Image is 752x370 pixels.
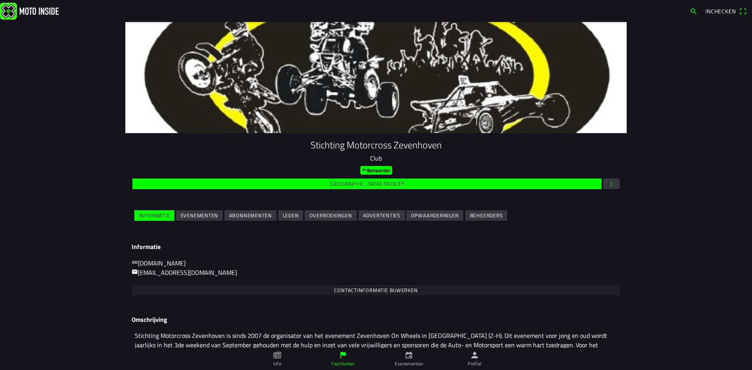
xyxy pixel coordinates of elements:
[132,179,602,189] ion-button: [GEOGRAPHIC_DATA] facility
[339,351,347,359] ion-icon: flag
[132,316,620,323] h3: Omschrijving
[468,360,482,367] ion-label: Profiel
[278,210,303,221] ion-button: Leden
[132,285,620,296] ion-button: Contactinformatie bijwerken
[406,210,463,221] ion-button: Opwaarderingen
[360,166,392,175] ion-badge: Beheerder
[132,259,138,265] ion-icon: link
[132,268,237,277] a: mail[EMAIL_ADDRESS][DOMAIN_NAME]
[273,360,281,367] ion-label: Info
[331,360,354,367] ion-label: Faciliteiten
[132,258,186,268] a: link[DOMAIN_NAME]
[405,351,413,359] ion-icon: calendar
[470,351,479,359] ion-icon: person
[362,167,367,172] ion-icon: key
[686,4,701,18] a: search
[132,243,620,251] h3: Informatie
[273,351,282,359] ion-icon: paper
[132,153,620,163] p: Club
[132,269,138,275] ion-icon: mail
[305,210,357,221] ion-button: Overboekingen
[701,4,750,18] a: Incheckenqr scanner
[395,360,423,367] ion-label: Evenementen
[132,139,620,151] h1: Stichting Motorcross Zevenhoven
[134,210,174,221] ion-button: Informatie
[132,327,620,354] textarea: Stichting Motorcross Zevenhoven is sinds 2007 de organisator van het evenement Zevenhoven On Whee...
[176,210,223,221] ion-button: Evenementen
[358,210,405,221] ion-button: Advertenties
[224,210,277,221] ion-button: Abonnementen
[465,210,507,221] ion-button: Beheerders
[705,7,736,15] span: Inchecken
